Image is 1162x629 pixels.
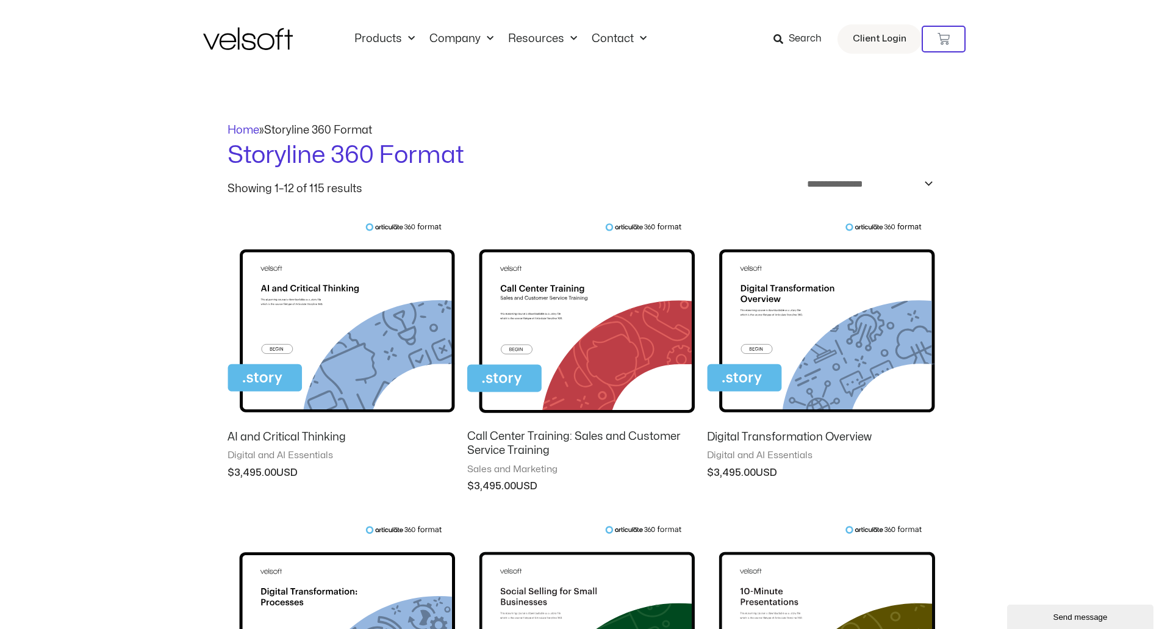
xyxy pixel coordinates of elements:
bdi: 3,495.00 [228,468,276,478]
img: Call Center Training: Sales and Customer Service Training [467,223,695,421]
span: Search [789,31,822,47]
a: ResourcesMenu Toggle [501,32,584,46]
span: $ [707,468,714,478]
select: Shop order [799,173,935,195]
img: Velsoft Training Materials [203,27,293,50]
span: $ [228,468,234,478]
a: Call Center Training: Sales and Customer Service Training [467,430,695,464]
h1: Storyline 360 Format [228,138,935,173]
h2: AI and Critical Thinking [228,430,455,444]
a: Client Login [837,24,922,54]
bdi: 3,495.00 [467,481,516,491]
img: Digital Transformation Overview [707,223,934,420]
a: Search [773,29,830,49]
span: Digital and AI Essentials [707,450,934,462]
a: Home [228,125,259,135]
span: $ [467,481,474,491]
span: » [228,125,372,135]
iframe: chat widget [1007,602,1156,629]
p: Showing 1–12 of 115 results [228,184,362,195]
img: AI and Critical Thinking [228,223,455,420]
a: CompanyMenu Toggle [422,32,501,46]
a: ProductsMenu Toggle [347,32,422,46]
a: ContactMenu Toggle [584,32,654,46]
a: AI and Critical Thinking [228,430,455,450]
h2: Digital Transformation Overview [707,430,934,444]
span: Client Login [853,31,906,47]
bdi: 3,495.00 [707,468,756,478]
nav: Menu [347,32,654,46]
a: Digital Transformation Overview [707,430,934,450]
h2: Call Center Training: Sales and Customer Service Training [467,430,695,458]
span: Digital and AI Essentials [228,450,455,462]
span: Storyline 360 Format [264,125,372,135]
span: Sales and Marketing [467,464,695,476]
